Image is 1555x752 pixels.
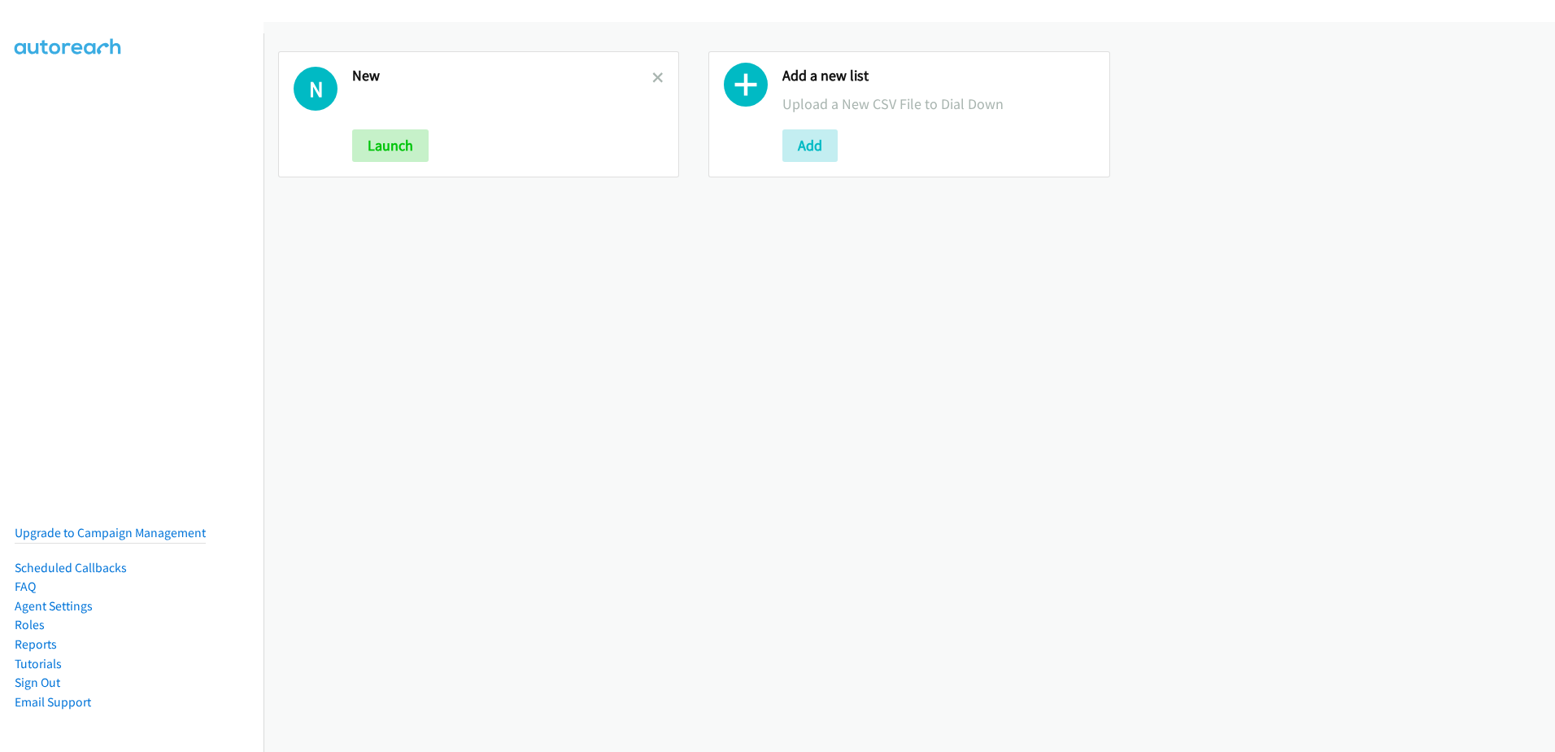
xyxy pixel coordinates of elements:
[294,67,338,111] h1: N
[15,636,57,652] a: Reports
[15,598,93,614] a: Agent Settings
[352,67,652,85] h2: New
[15,560,127,575] a: Scheduled Callbacks
[15,579,36,594] a: FAQ
[15,675,60,690] a: Sign Out
[782,129,838,162] button: Add
[15,617,45,632] a: Roles
[15,694,91,710] a: Email Support
[352,129,429,162] button: Launch
[15,525,206,540] a: Upgrade to Campaign Management
[15,656,62,671] a: Tutorials
[782,93,1094,115] p: Upload a New CSV File to Dial Down
[782,67,1094,85] h2: Add a new list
